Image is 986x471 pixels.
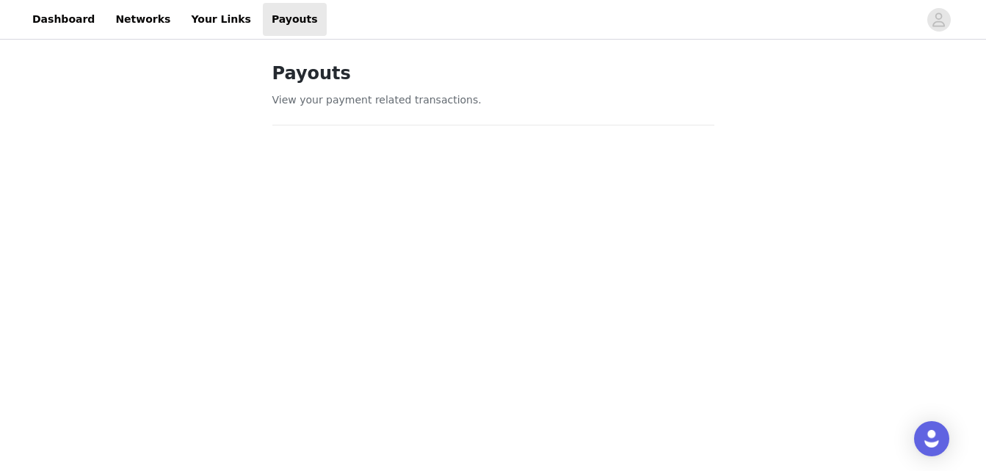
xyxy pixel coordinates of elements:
[182,3,260,36] a: Your Links
[932,8,946,32] div: avatar
[23,3,104,36] a: Dashboard
[914,421,949,456] div: Open Intercom Messenger
[272,92,714,108] p: View your payment related transactions.
[106,3,179,36] a: Networks
[263,3,327,36] a: Payouts
[272,60,714,87] h1: Payouts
